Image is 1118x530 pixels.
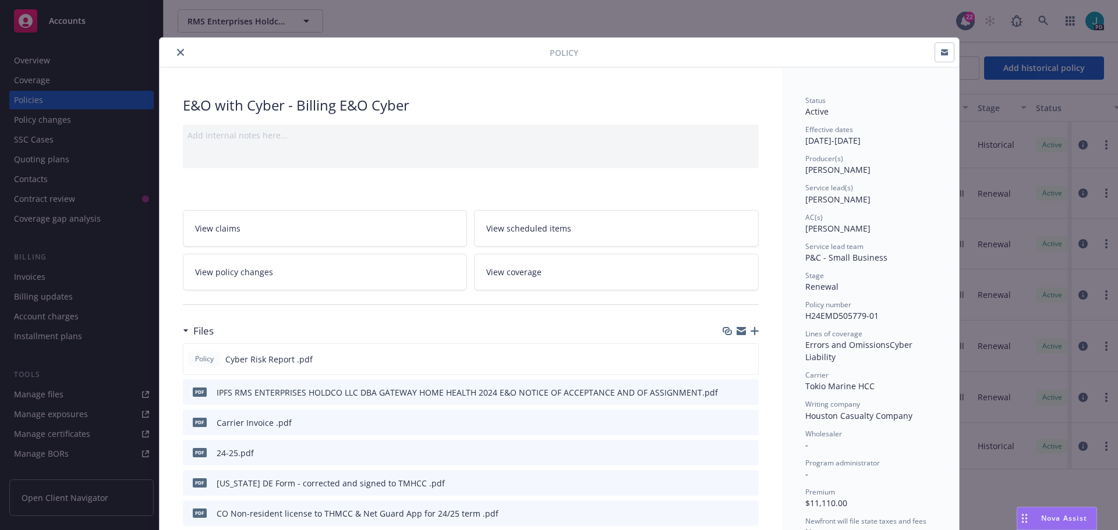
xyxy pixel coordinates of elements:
[805,183,853,193] span: Service lead(s)
[805,339,915,362] span: Cyber Liability
[805,300,851,310] span: Policy number
[550,47,578,59] span: Policy
[725,447,734,459] button: download file
[805,497,847,508] span: $11,110.00
[193,508,207,517] span: pdf
[725,507,734,520] button: download file
[193,323,214,339] h3: Files
[474,210,759,247] a: View scheduled items
[744,477,754,489] button: preview file
[193,478,207,487] span: pdf
[193,354,216,364] span: Policy
[187,129,754,141] div: Add internal notes here...
[225,353,313,365] span: Cyber Risk Report .pdf
[805,329,862,339] span: Lines of coverage
[725,386,734,399] button: download file
[805,125,936,147] div: [DATE] - [DATE]
[183,95,759,115] div: E&O with Cyber - Billing E&O Cyber
[486,222,571,234] span: View scheduled items
[805,241,864,251] span: Service lead team
[805,154,843,163] span: Producer(s)
[195,222,240,234] span: View claims
[805,468,808,479] span: -
[193,448,207,457] span: pdf
[805,164,871,175] span: [PERSON_NAME]
[195,266,273,278] span: View policy changes
[744,417,754,429] button: preview file
[805,429,842,439] span: Wholesaler
[805,106,829,117] span: Active
[805,380,875,392] span: Tokio Marine HCC
[805,212,823,222] span: AC(s)
[744,386,754,399] button: preview file
[174,45,187,59] button: close
[805,281,838,292] span: Renewal
[193,387,207,396] span: pdf
[744,507,754,520] button: preview file
[1017,507,1032,529] div: Drag to move
[217,417,292,429] div: Carrier Invoice .pdf
[805,399,860,409] span: Writing company
[805,223,871,234] span: [PERSON_NAME]
[725,417,734,429] button: download file
[724,353,734,365] button: download file
[805,252,887,263] span: P&C - Small Business
[217,386,718,399] div: IPFS RMS ENTERPRISES HOLDCO LLC DBA GATEWAY HOME HEALTH 2024 E&O NOTICE OF ACCEPTANCE AND OF ASSI...
[805,487,835,497] span: Premium
[743,353,753,365] button: preview file
[1041,513,1087,523] span: Nova Assist
[217,507,498,520] div: CO Non-resident license to THMCC & Net Guard App for 24/25 term .pdf
[805,125,853,134] span: Effective dates
[805,339,890,350] span: Errors and Omissions
[805,194,871,205] span: [PERSON_NAME]
[486,266,542,278] span: View coverage
[805,310,879,321] span: H24EMD505779-01
[805,458,880,468] span: Program administrator
[744,447,754,459] button: preview file
[805,410,912,421] span: Houston Casualty Company
[474,254,759,290] a: View coverage
[183,323,214,339] div: Files
[805,439,808,450] span: -
[193,418,207,426] span: pdf
[725,477,734,489] button: download file
[1017,507,1097,530] button: Nova Assist
[805,370,829,380] span: Carrier
[183,254,468,290] a: View policy changes
[217,447,254,459] div: 24-25.pdf
[805,516,926,526] span: Newfront will file state taxes and fees
[183,210,468,247] a: View claims
[217,477,445,489] div: [US_STATE] DE Form - corrected and signed to TMHCC .pdf
[805,271,824,280] span: Stage
[805,95,826,105] span: Status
